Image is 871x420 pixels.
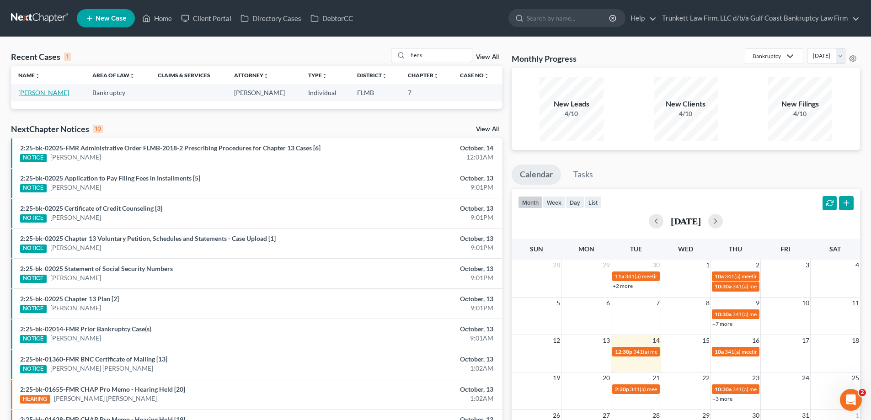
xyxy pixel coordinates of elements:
[512,165,561,185] a: Calendar
[626,10,657,27] a: Help
[701,372,711,383] span: 22
[732,386,821,393] span: 341(a) meeting for [PERSON_NAME]
[768,109,832,118] div: 4/10
[654,99,718,109] div: New Clients
[701,335,711,346] span: 15
[342,204,493,213] div: October, 13
[54,394,157,403] a: [PERSON_NAME] [PERSON_NAME]
[715,311,732,318] span: 10:30a
[729,245,742,253] span: Thu
[801,372,810,383] span: 24
[630,386,718,393] span: 341(a) meeting for [PERSON_NAME]
[625,273,713,280] span: 341(a) meeting for [PERSON_NAME]
[732,283,869,290] span: 341(a) meeting for [PERSON_NAME] & [PERSON_NAME]
[342,273,493,282] div: 9:01PM
[530,245,543,253] span: Sun
[50,364,153,373] a: [PERSON_NAME] [PERSON_NAME]
[652,260,661,271] span: 30
[20,325,151,333] a: 2:25-bk-02014-FMR Prior Bankruptcy Case(s)
[751,372,760,383] span: 23
[50,243,101,252] a: [PERSON_NAME]
[11,123,103,134] div: NextChapter Notices
[715,386,732,393] span: 10:30a
[512,53,577,64] h3: Monthly Progress
[801,335,810,346] span: 17
[613,282,633,289] a: +2 more
[20,355,167,363] a: 2:25-bk-01360-FMR BNC Certificate of Mailing [13]
[342,334,493,343] div: 9:01AM
[476,126,499,133] a: View All
[342,234,493,243] div: October, 13
[851,372,860,383] span: 25
[751,335,760,346] span: 16
[615,386,629,393] span: 2:30p
[768,99,832,109] div: New Filings
[712,320,732,327] a: +7 more
[64,53,71,61] div: 1
[263,73,269,79] i: unfold_more
[342,243,493,252] div: 9:01PM
[50,213,101,222] a: [PERSON_NAME]
[755,260,760,271] span: 2
[602,372,611,383] span: 20
[20,245,47,253] div: NOTICE
[671,216,701,226] h2: [DATE]
[20,144,321,152] a: 2:25-bk-02025-FMR Administrative Order FLMB-2018-2 Prescribing Procedures for Chapter 13 Cases [6]
[50,183,101,192] a: [PERSON_NAME]
[484,73,489,79] i: unfold_more
[801,298,810,308] span: 10
[543,196,566,208] button: week
[460,72,489,79] a: Case Nounfold_more
[342,324,493,334] div: October, 13
[20,234,276,242] a: 2:25-bk-02025 Chapter 13 Voluntary Petition, Schedules and Statements - Case Upload [1]
[805,260,810,271] span: 3
[20,295,119,303] a: 2:25-bk-02025 Chapter 13 Plan [2]
[50,303,101,313] a: [PERSON_NAME]
[652,372,661,383] span: 21
[715,348,724,355] span: 10a
[306,10,358,27] a: DebtorCC
[552,372,561,383] span: 19
[633,348,721,355] span: 341(a) meeting for [PERSON_NAME]
[556,298,561,308] span: 5
[433,73,439,79] i: unfold_more
[342,303,493,313] div: 9:01PM
[654,109,718,118] div: 4/10
[615,273,624,280] span: 11a
[630,245,642,253] span: Tue
[35,73,40,79] i: unfold_more
[540,109,604,118] div: 4/10
[236,10,306,27] a: Directory Cases
[20,275,47,283] div: NOTICE
[129,73,135,79] i: unfold_more
[565,165,601,185] a: Tasks
[540,99,604,109] div: New Leads
[725,348,813,355] span: 341(a) meeting for [PERSON_NAME]
[584,196,602,208] button: list
[50,153,101,162] a: [PERSON_NAME]
[50,334,101,343] a: [PERSON_NAME]
[518,196,543,208] button: month
[234,72,269,79] a: Attorneyunfold_more
[566,196,584,208] button: day
[602,260,611,271] span: 29
[615,348,632,355] span: 12:30p
[342,385,493,394] div: October, 13
[552,260,561,271] span: 28
[851,298,860,308] span: 11
[527,10,610,27] input: Search by name...
[855,260,860,271] span: 4
[652,335,661,346] span: 14
[20,154,47,162] div: NOTICE
[342,394,493,403] div: 1:02AM
[85,84,150,101] td: Bankruptcy
[657,10,860,27] a: Trunkett Law Firm, LLC d/b/a Gulf Coast Bankruptcy Law Firm
[408,48,472,62] input: Search by name...
[227,84,301,101] td: [PERSON_NAME]
[342,213,493,222] div: 9:01PM
[715,273,724,280] span: 10a
[859,389,866,396] span: 2
[92,72,135,79] a: Area of Lawunfold_more
[150,66,227,84] th: Claims & Services
[602,335,611,346] span: 13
